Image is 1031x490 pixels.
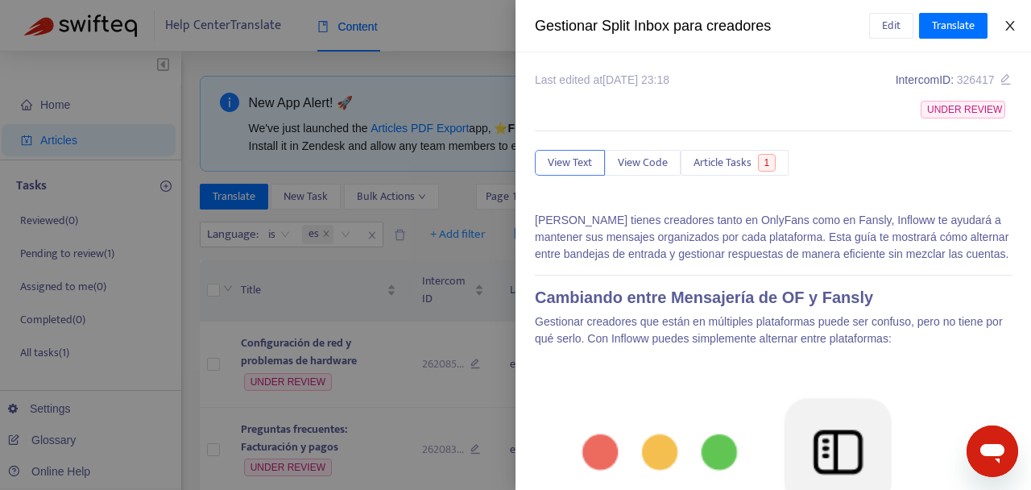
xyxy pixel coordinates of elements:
[694,154,752,172] span: Article Tasks
[758,154,776,172] span: 1
[921,101,1005,118] span: UNDER REVIEW
[896,72,1012,89] div: Intercom ID:
[535,314,1012,347] p: Gestionar creadores que están en múltiples plataformas puede ser confuso, pero no tiene por qué s...
[957,73,995,86] span: 326417
[681,150,789,176] button: Article Tasks1
[548,154,592,172] span: View Text
[605,150,681,176] button: View Code
[967,426,1018,477] iframe: Button to launch messaging window
[618,154,668,172] span: View Code
[869,13,913,39] button: Edit
[535,289,873,306] b: Cambiando entre Mensajería de OF y Fansly
[535,72,669,89] div: Last edited at [DATE] 23:18
[535,212,1012,263] p: [PERSON_NAME] tienes creadores tanto en OnlyFans como en Fansly, Infloww te ayudará a mantener su...
[1004,19,1017,32] span: close
[882,17,901,35] span: Edit
[919,13,988,39] button: Translate
[535,15,869,37] div: Gestionar Split Inbox para creadores
[999,19,1021,34] button: Close
[535,150,605,176] button: View Text
[932,17,975,35] span: Translate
